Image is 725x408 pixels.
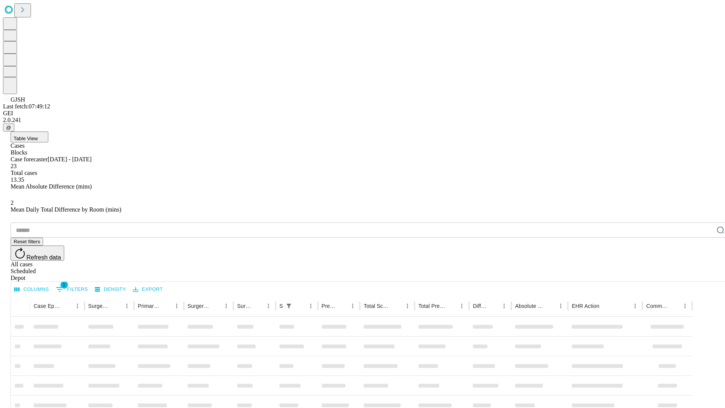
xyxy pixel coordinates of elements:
span: Mean Absolute Difference (mins) [11,183,92,190]
button: Sort [161,301,171,311]
button: Table View [11,131,48,142]
span: [DATE] - [DATE] [48,156,91,162]
span: 13.35 [11,176,24,183]
span: 23 [11,163,17,169]
span: @ [6,125,11,130]
div: Total Scheduled Duration [364,303,391,309]
button: Menu [347,301,358,311]
button: Refresh data [11,246,64,261]
span: Last fetch: 07:49:12 [3,103,50,110]
button: Sort [210,301,221,311]
span: 2 [11,199,14,206]
button: Sort [337,301,347,311]
button: Show filters [284,301,294,311]
button: Show filters [54,283,90,295]
span: Case forecaster [11,156,48,162]
span: Table View [14,136,38,141]
button: Sort [392,301,402,311]
button: Export [131,284,165,295]
button: Menu [221,301,231,311]
button: Density [93,284,128,295]
button: Sort [111,301,122,311]
button: Sort [488,301,499,311]
span: 1 [60,281,68,289]
button: Menu [499,301,509,311]
button: Menu [457,301,467,311]
div: 2.0.241 [3,117,722,124]
div: Comments [646,303,668,309]
button: Sort [62,301,72,311]
div: Absolute Difference [515,303,544,309]
span: Refresh data [26,254,61,261]
div: GEI [3,110,722,117]
button: Sort [545,301,555,311]
div: Predicted In Room Duration [322,303,336,309]
button: Select columns [12,284,51,295]
button: Sort [446,301,457,311]
div: Surgeon Name [88,303,110,309]
button: Menu [305,301,316,311]
button: Menu [680,301,690,311]
button: Reset filters [11,238,43,246]
span: Reset filters [14,239,40,244]
div: Primary Service [138,303,160,309]
button: Sort [669,301,680,311]
div: Surgery Date [237,303,252,309]
button: Menu [630,301,640,311]
button: Sort [295,301,305,311]
span: Total cases [11,170,37,176]
button: Menu [263,301,274,311]
div: Scheduled In Room Duration [279,303,283,309]
div: 1 active filter [284,301,294,311]
div: Difference [473,303,487,309]
div: Total Predicted Duration [418,303,446,309]
button: Menu [72,301,83,311]
div: Case Epic Id [34,303,61,309]
button: Sort [253,301,263,311]
button: @ [3,124,14,131]
span: Mean Daily Total Difference by Room (mins) [11,206,121,213]
div: Surgery Name [188,303,210,309]
span: GJSH [11,96,25,103]
button: Menu [402,301,413,311]
button: Sort [600,301,611,311]
button: Menu [171,301,182,311]
button: Menu [122,301,132,311]
button: Menu [555,301,566,311]
div: EHR Action [572,303,599,309]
